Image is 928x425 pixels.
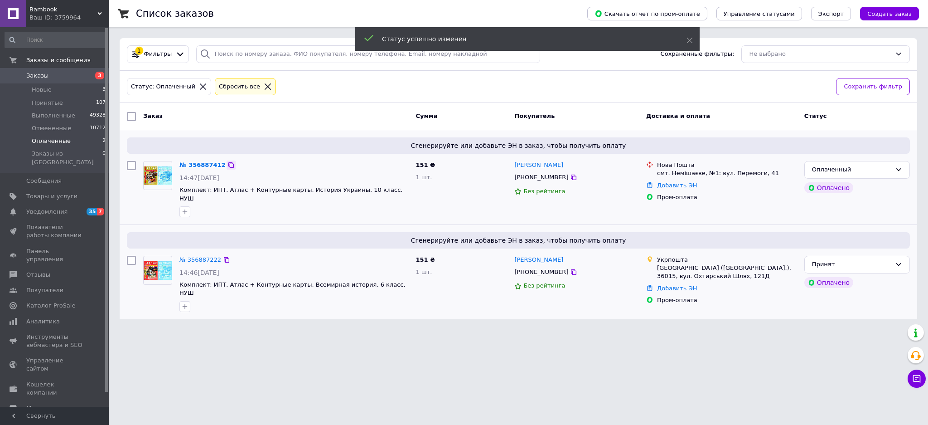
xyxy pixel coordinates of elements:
div: Оплачено [804,277,853,288]
input: Поиск [5,32,106,48]
div: Принят [812,260,891,269]
span: Товары и услуги [26,192,77,200]
div: Сбросить все [217,82,262,92]
span: Управление сайтом [26,357,84,373]
button: Скачать отчет по пром-оплате [587,7,707,20]
span: Без рейтинга [523,188,565,195]
span: 3 [95,72,104,79]
span: 14:46[DATE] [179,269,219,276]
span: 0 [102,150,106,166]
img: Фото товару [144,261,172,280]
span: Аналитика [26,318,60,326]
a: [PERSON_NAME] [514,161,563,170]
span: 35 [87,208,97,215]
span: 1 шт. [416,269,432,275]
a: № 356887412 [179,161,226,168]
span: 151 ₴ [416,256,435,263]
span: [PHONE_NUMBER] [514,269,568,275]
button: Сохранить фильтр [836,78,910,96]
span: Без рейтинга [523,282,565,289]
div: Ваш ID: 3759964 [29,14,109,22]
span: Скачать отчет по пром-оплате [594,10,700,18]
button: Создать заказ [860,7,919,20]
span: 3 [102,86,106,94]
div: [GEOGRAPHIC_DATA] ([GEOGRAPHIC_DATA].), 36015, вул. Охтирський Шлях, 121Д [657,264,797,280]
button: Управление статусами [716,7,802,20]
a: [PERSON_NAME] [514,256,563,264]
a: № 356887222 [179,256,221,263]
span: Управление статусами [724,10,795,17]
span: 2 [102,137,106,145]
div: Не выбрано [749,49,891,59]
span: Кошелек компании [26,381,84,397]
span: Bambook [29,5,97,14]
div: Оплаченный [812,165,891,175]
a: Комплект: ИПТ. Атлас + Контурные карты. Всемирная история. 6 класс. НУШ [179,281,406,297]
div: смт. Немішаєве, №1: вул. Перемоги, 41 [657,169,797,177]
span: [PHONE_NUMBER] [514,174,568,181]
span: Оплаченные [32,137,71,145]
span: Заказ [143,112,163,119]
div: Укрпошта [657,256,797,264]
span: Сумма [416,112,437,119]
div: Статус успешно изменен [382,34,664,44]
input: Поиск по номеру заказа, ФИО покупателя, номеру телефона, Email, номеру накладной [196,45,540,63]
span: Сгенерируйте или добавьте ЭН в заказ, чтобы получить оплату [130,236,906,245]
span: Заказы из [GEOGRAPHIC_DATA] [32,150,102,166]
span: Сгенерируйте или добавьте ЭН в заказ, чтобы получить оплату [130,141,906,150]
span: 7 [97,208,104,215]
span: Покупатели [26,286,63,294]
span: Каталог ProSale [26,302,75,310]
span: Отзывы [26,271,50,279]
span: Выполненные [32,112,75,120]
span: Создать заказ [867,10,912,17]
div: Статус: Оплаченный [129,82,197,92]
span: 1 шт. [416,174,432,181]
button: Чат с покупателем [908,370,926,388]
a: Фото товару [143,161,172,190]
a: Создать заказ [851,10,919,17]
span: 10712 [90,124,106,132]
a: Добавить ЭН [657,182,697,189]
img: Фото товару [144,166,172,185]
span: Покупатель [514,112,555,119]
span: Показатели работы компании [26,223,84,239]
a: Добавить ЭН [657,285,697,292]
span: Принятые [32,99,63,107]
h1: Список заказов [136,8,214,19]
span: Панель управления [26,247,84,264]
span: 14:47[DATE] [179,174,219,181]
span: Отмененные [32,124,71,132]
span: Заказы и сообщения [26,56,91,64]
button: Экспорт [811,7,851,20]
div: Пром-оплата [657,296,797,304]
span: Экспорт [818,10,844,17]
span: Маркет [26,404,49,412]
div: 1 [135,47,143,55]
span: Новые [32,86,52,94]
a: Комплект: ИПТ. Атлас + Контурные карты. История Украины. 10 класс. НУШ [179,186,403,202]
span: Уведомления [26,208,68,216]
div: Оплачено [804,182,853,193]
span: Инструменты вебмастера и SEO [26,333,84,349]
div: Пром-оплата [657,193,797,201]
span: Заказы [26,72,48,80]
span: 151 ₴ [416,161,435,168]
span: 49328 [90,112,106,120]
span: Сохранить фильтр [844,82,902,92]
span: Сообщения [26,177,62,185]
span: Статус [804,112,827,119]
span: Сохраненные фильтры: [661,50,735,59]
span: Доставка и оплата [646,112,710,119]
span: Фильтры [144,50,172,59]
a: Фото товару [143,256,172,285]
div: Нова Пошта [657,161,797,169]
span: 107 [96,99,106,107]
